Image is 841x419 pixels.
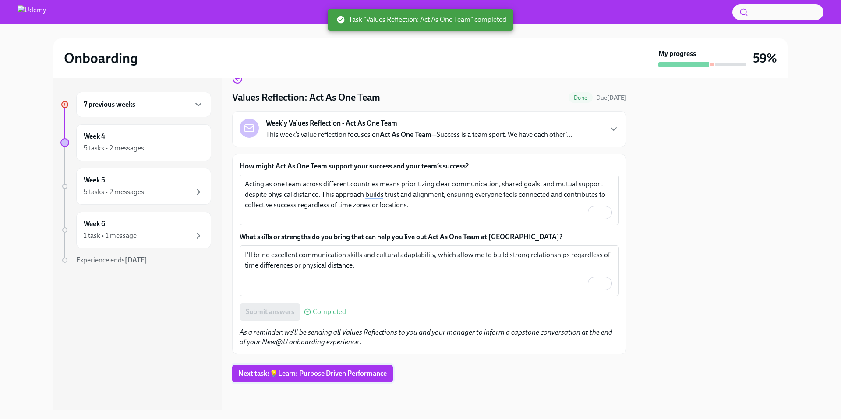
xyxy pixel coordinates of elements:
label: How might Act As One Team support your success and your team’s success? [240,161,619,171]
strong: Act As One Team [380,130,431,139]
label: What skills or strengths do you bring that can help you live out Act As One Team at [GEOGRAPHIC_D... [240,232,619,242]
span: Task "Values Reflection: Act As One Team" completed [336,15,506,24]
span: Next task : 💡Learn: Purpose Driven Performance [238,369,387,378]
span: September 5th, 2025 10:00 [596,94,626,102]
div: 5 tasks • 2 messages [84,143,144,153]
strong: [DATE] [125,256,147,264]
span: Completed [313,308,346,315]
textarea: To enrich screen reader interactions, please activate Accessibility in Grammarly extension settings [245,250,614,292]
a: Week 45 tasks • 2 messages [60,124,211,161]
img: Udemy [18,5,46,19]
a: Week 61 task • 1 message [60,212,211,248]
span: Done [569,94,593,101]
span: Due [596,94,626,101]
textarea: To enrich screen reader interactions, please activate Accessibility in Grammarly extension settings [245,179,614,221]
h3: 59% [753,50,777,66]
strong: My progress [658,49,696,59]
h6: 7 previous weeks [84,100,135,109]
em: As a reminder: we'll be sending all Values Reflections to you and your manager to inform a capsto... [240,328,612,346]
h2: Onboarding [64,49,138,67]
h6: Week 6 [84,219,105,229]
button: Next task:💡Learn: Purpose Driven Performance [232,365,393,382]
strong: [DATE] [607,94,626,101]
div: 5 tasks • 2 messages [84,187,144,197]
div: 7 previous weeks [76,92,211,117]
strong: Weekly Values Reflection - Act As One Team [266,119,397,128]
h4: Values Reflection: Act As One Team [232,91,380,104]
h6: Week 4 [84,132,105,141]
div: 1 task • 1 message [84,231,137,241]
span: Experience ends [76,256,147,264]
p: This week’s value reflection focuses on —Success is a team sport. We have each other'... [266,130,572,140]
a: Week 55 tasks • 2 messages [60,168,211,205]
h6: Week 5 [84,175,105,185]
